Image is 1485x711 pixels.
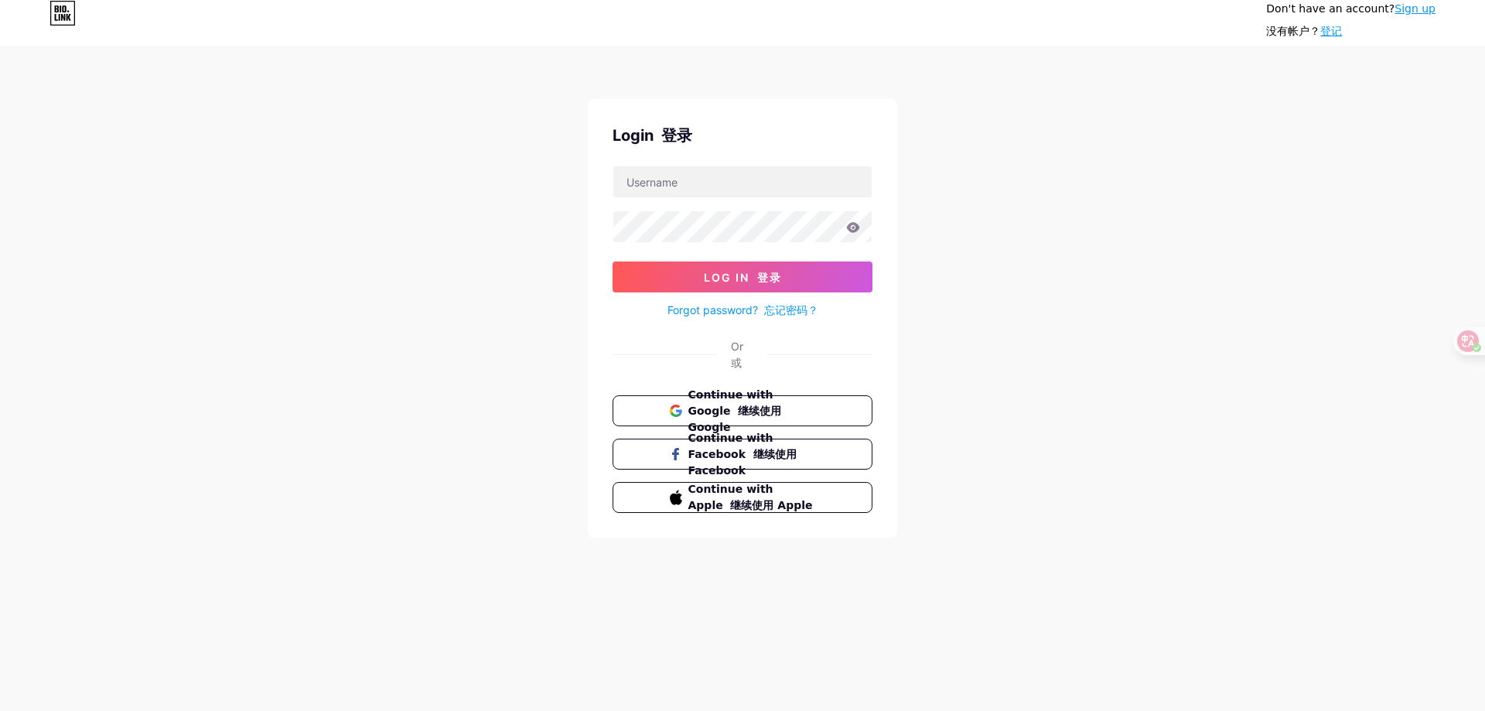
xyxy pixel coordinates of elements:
font: 继续使用 Facebook [688,448,797,477]
button: Continue with Google 继续使用 Google [613,395,872,426]
button: Log In 登录 [613,261,872,292]
div: Login [613,124,872,147]
font: 忘记密码？ [764,303,818,316]
button: Continue with Apple 继续使用 Apple [613,482,872,513]
div: Don't have an account? [1266,1,1435,46]
a: Forgot password? 忘记密码？ [667,302,818,318]
span: Continue with Facebook [688,430,816,479]
span: Continue with Apple [688,481,816,514]
font: 或 [731,356,742,369]
font: 登录 [757,271,782,284]
font: 没有帐户？ [1266,25,1342,37]
span: Log In [704,271,782,284]
font: 登录 [661,126,692,145]
button: Continue with Facebook 继续使用 Facebook [613,439,872,470]
a: Sign up [1395,2,1435,15]
input: Username [613,166,872,197]
div: Or [731,338,755,371]
a: 登记 [1320,25,1342,37]
span: Continue with Google [688,387,816,436]
font: 继续使用 Apple [730,499,812,511]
